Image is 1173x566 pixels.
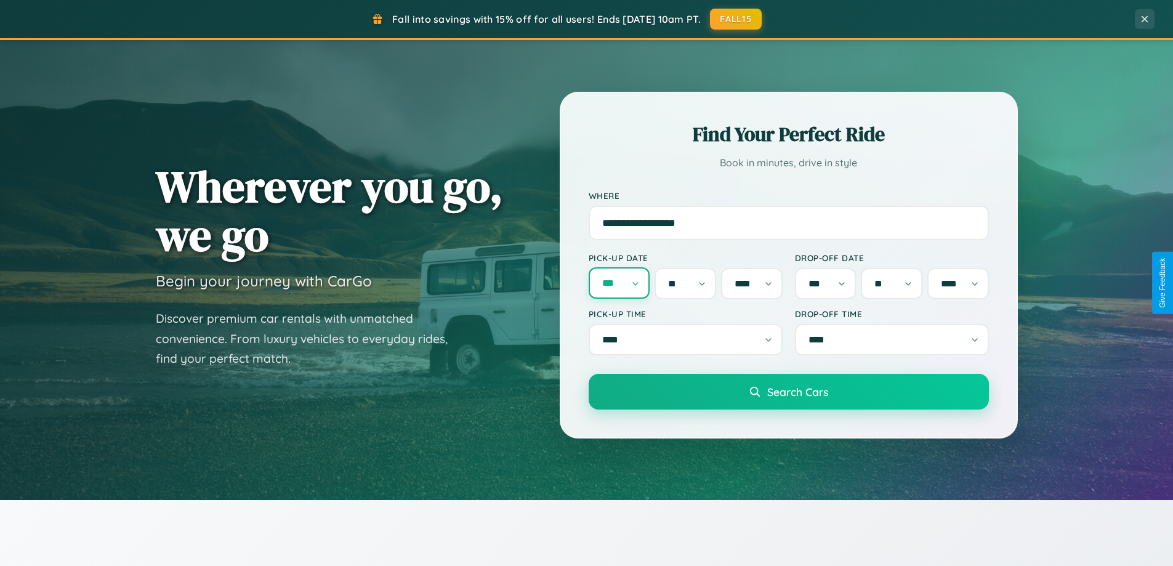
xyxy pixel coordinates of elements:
label: Pick-up Date [589,253,783,263]
h3: Begin your journey with CarGo [156,272,372,290]
div: Give Feedback [1158,258,1167,308]
label: Drop-off Date [795,253,989,263]
span: Fall into savings with 15% off for all users! Ends [DATE] 10am PT. [392,13,701,25]
span: Search Cars [767,385,828,398]
p: Book in minutes, drive in style [589,154,989,172]
h2: Find Your Perfect Ride [589,121,989,148]
button: Search Cars [589,374,989,410]
label: Where [589,190,989,201]
label: Pick-up Time [589,309,783,319]
button: FALL15 [710,9,762,30]
label: Drop-off Time [795,309,989,319]
p: Discover premium car rentals with unmatched convenience. From luxury vehicles to everyday rides, ... [156,309,464,369]
h1: Wherever you go, we go [156,162,503,259]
